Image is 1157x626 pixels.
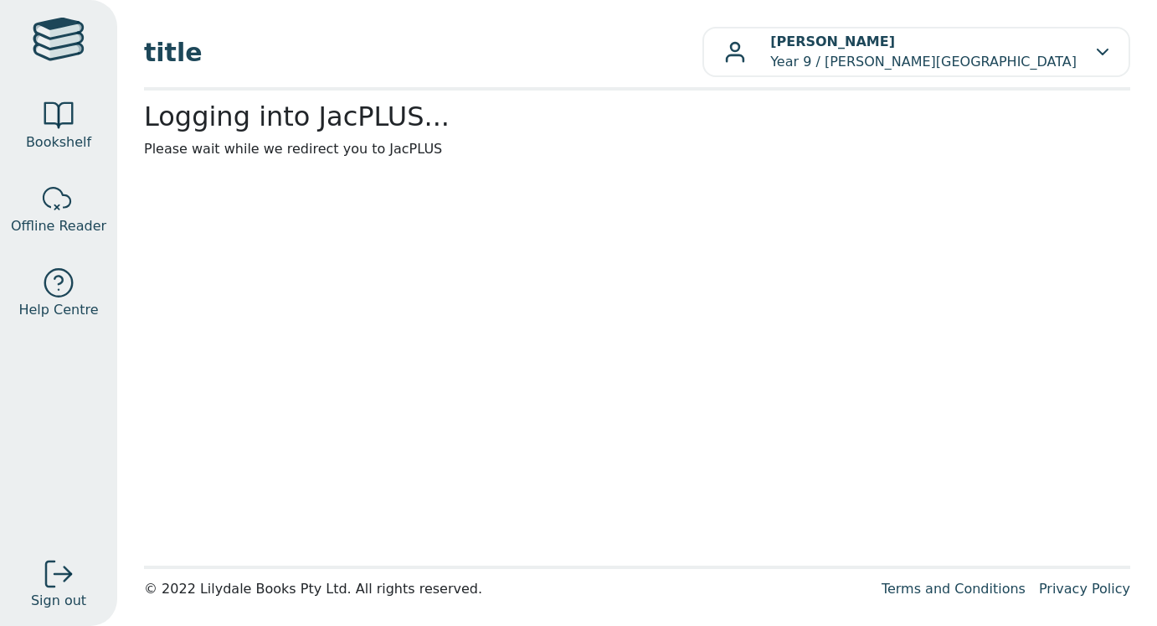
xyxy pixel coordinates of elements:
[144,139,1130,159] p: Please wait while we redirect you to JacPLUS
[144,34,702,71] span: title
[702,27,1130,77] button: [PERSON_NAME]Year 9 / [PERSON_NAME][GEOGRAPHIC_DATA]
[31,591,86,611] span: Sign out
[18,300,98,320] span: Help Centre
[11,216,106,236] span: Offline Reader
[882,581,1026,597] a: Terms and Conditions
[770,32,1077,72] p: Year 9 / [PERSON_NAME][GEOGRAPHIC_DATA]
[144,101,1130,132] h2: Logging into JacPLUS...
[26,132,91,153] span: Bookshelf
[1039,581,1130,597] a: Privacy Policy
[144,579,868,599] div: © 2022 Lilydale Books Pty Ltd. All rights reserved.
[770,34,895,49] b: [PERSON_NAME]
